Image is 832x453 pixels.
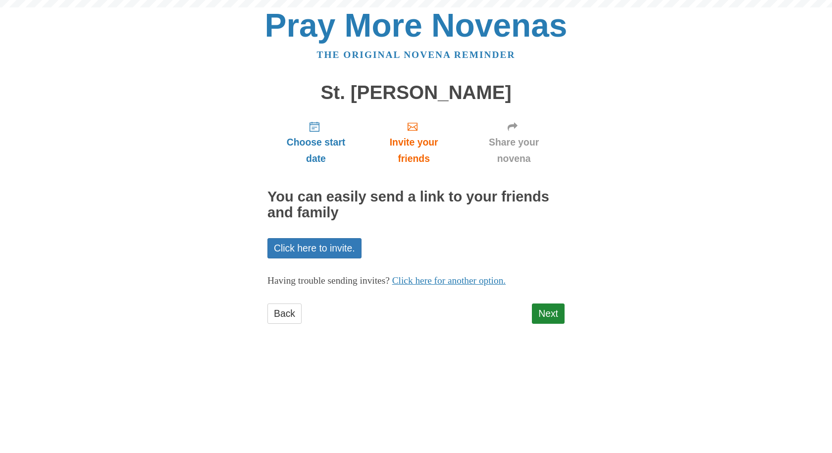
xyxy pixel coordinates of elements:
a: The original novena reminder [317,50,516,60]
span: Choose start date [277,134,355,167]
a: Share your novena [463,113,565,172]
a: Back [267,303,302,324]
a: Pray More Novenas [265,7,568,44]
a: Choose start date [267,113,364,172]
h2: You can easily send a link to your friends and family [267,189,565,221]
span: Having trouble sending invites? [267,275,390,286]
a: Click here to invite. [267,238,362,258]
span: Invite your friends [374,134,453,167]
h1: St. [PERSON_NAME] [267,82,565,103]
a: Next [532,303,565,324]
span: Share your novena [473,134,555,167]
a: Invite your friends [364,113,463,172]
a: Click here for another option. [392,275,506,286]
